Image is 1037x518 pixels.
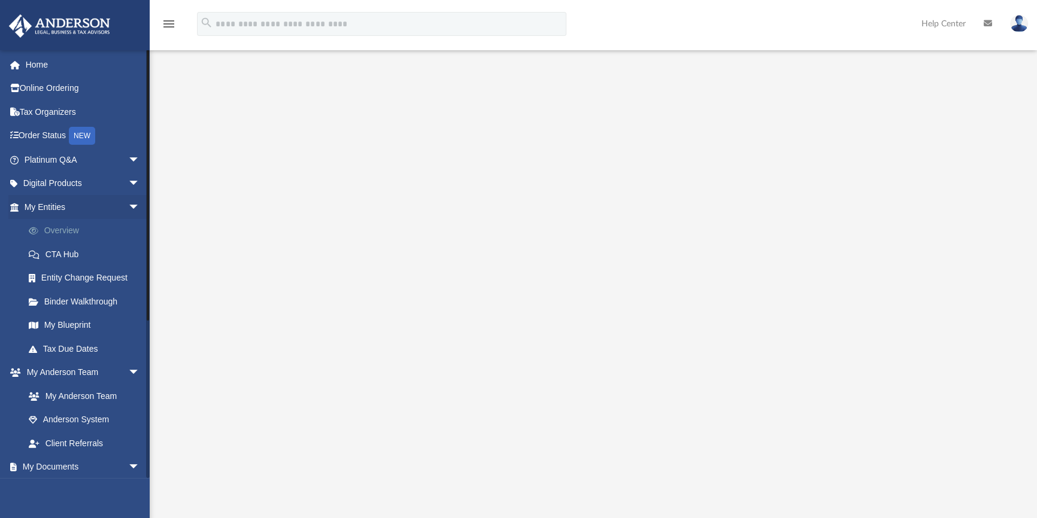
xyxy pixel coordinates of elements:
[162,17,176,31] i: menu
[8,361,152,385] a: My Anderson Teamarrow_drop_down
[128,361,152,385] span: arrow_drop_down
[17,219,158,243] a: Overview
[8,53,158,77] a: Home
[17,266,158,290] a: Entity Change Request
[17,313,152,337] a: My Blueprint
[17,337,158,361] a: Tax Due Dates
[8,77,158,100] a: Online Ordering
[8,172,158,196] a: Digital Productsarrow_drop_down
[5,14,114,38] img: Anderson Advisors Platinum Portal
[17,431,152,455] a: Client Referrals
[128,172,152,196] span: arrow_drop_down
[17,384,146,408] a: My Anderson Team
[128,195,152,220] span: arrow_drop_down
[17,290,158,313] a: Binder Walkthrough
[200,16,213,29] i: search
[8,455,152,479] a: My Documentsarrow_drop_down
[128,455,152,480] span: arrow_drop_down
[17,408,152,432] a: Anderson System
[17,242,158,266] a: CTA Hub
[8,100,158,124] a: Tax Organizers
[8,195,158,219] a: My Entitiesarrow_drop_down
[69,127,95,145] div: NEW
[162,23,176,31] a: menu
[8,148,158,172] a: Platinum Q&Aarrow_drop_down
[8,124,158,148] a: Order StatusNEW
[1010,15,1028,32] img: User Pic
[128,148,152,172] span: arrow_drop_down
